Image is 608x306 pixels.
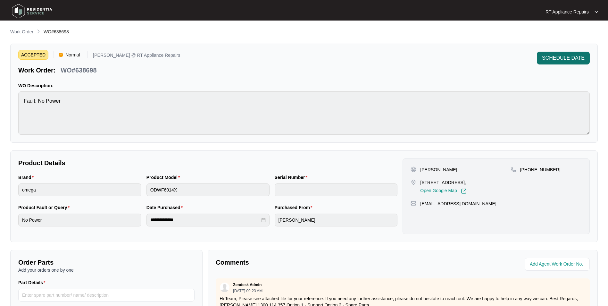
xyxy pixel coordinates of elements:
[18,174,36,181] label: Brand
[63,50,82,60] span: Normal
[220,283,229,292] img: user.svg
[93,53,180,60] p: [PERSON_NAME] @ RT Appliance Repairs
[18,289,195,302] input: Part Details
[511,166,516,172] img: map-pin
[520,166,561,173] p: [PHONE_NUMBER]
[18,267,195,273] p: Add your orders one by one
[9,29,35,36] a: Work Order
[546,9,589,15] p: RT Appliance Repairs
[216,258,398,267] p: Comments
[411,166,416,172] img: user-pin
[420,188,466,194] a: Open Google Map
[18,204,72,211] label: Product Fault or Query
[461,188,467,194] img: Link-External
[18,66,55,75] p: Work Order:
[18,214,141,226] input: Product Fault or Query
[275,214,398,226] input: Purchased From
[411,200,416,206] img: map-pin
[18,279,48,286] label: Part Details
[61,66,96,75] p: WO#638698
[530,260,586,268] input: Add Agent Work Order No.
[233,289,262,293] p: [DATE] 09:23 AM
[150,217,260,223] input: Date Purchased
[420,200,496,207] p: [EMAIL_ADDRESS][DOMAIN_NAME]
[146,183,270,196] input: Product Model
[542,54,585,62] span: SCHEDULE DATE
[18,183,141,196] input: Brand
[44,29,69,34] span: WO#638698
[146,204,185,211] label: Date Purchased
[10,29,33,35] p: Work Order
[18,50,48,60] span: ACCEPTED
[18,258,195,267] p: Order Parts
[275,204,315,211] label: Purchased From
[59,53,63,57] img: Vercel Logo
[146,174,183,181] label: Product Model
[420,179,466,186] p: [STREET_ADDRESS],
[18,158,397,167] p: Product Details
[233,282,262,287] p: Zendesk Admin
[18,91,590,135] textarea: Fault: No Power
[420,166,457,173] p: [PERSON_NAME]
[537,52,590,64] button: SCHEDULE DATE
[10,2,54,21] img: residentia service logo
[411,179,416,185] img: map-pin
[36,29,41,34] img: chevron-right
[275,183,398,196] input: Serial Number
[18,82,590,89] p: WO Description:
[275,174,310,181] label: Serial Number
[595,10,598,13] img: dropdown arrow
